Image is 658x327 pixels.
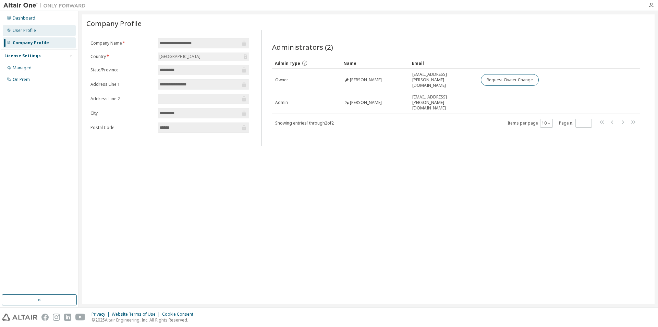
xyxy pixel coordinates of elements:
[275,77,288,83] span: Owner
[112,312,162,317] div: Website Terms of Use
[64,314,71,321] img: linkedin.svg
[350,100,382,105] span: [PERSON_NAME]
[3,2,89,9] img: Altair One
[13,40,49,46] div: Company Profile
[13,15,35,21] div: Dashboard
[13,77,30,82] div: On Prem
[75,314,85,321] img: youtube.svg
[412,94,475,111] span: [EMAIL_ADDRESS][PERSON_NAME][DOMAIN_NAME]
[90,54,154,59] label: Country
[90,125,154,130] label: Postal Code
[90,40,154,46] label: Company Name
[2,314,37,321] img: altair_logo.svg
[158,53,202,60] div: [GEOGRAPHIC_DATA]
[13,65,32,71] div: Managed
[412,72,475,88] span: [EMAIL_ADDRESS][PERSON_NAME][DOMAIN_NAME]
[275,120,334,126] span: Showing entries 1 through 2 of 2
[350,77,382,83] span: [PERSON_NAME]
[90,67,154,73] label: State/Province
[90,96,154,102] label: Address Line 2
[13,28,36,33] div: User Profile
[90,82,154,87] label: Address Line 1
[86,19,142,28] span: Company Profile
[542,120,551,126] button: 10
[92,312,112,317] div: Privacy
[158,52,249,61] div: [GEOGRAPHIC_DATA]
[275,100,288,105] span: Admin
[162,312,197,317] div: Cookie Consent
[41,314,49,321] img: facebook.svg
[559,119,592,128] span: Page n.
[4,53,41,59] div: License Settings
[412,58,475,69] div: Email
[343,58,406,69] div: Name
[53,314,60,321] img: instagram.svg
[90,110,154,116] label: City
[92,317,197,323] p: © 2025 Altair Engineering, Inc. All Rights Reserved.
[272,42,333,52] span: Administrators (2)
[508,119,553,128] span: Items per page
[275,60,300,66] span: Admin Type
[481,74,539,86] button: Request Owner Change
